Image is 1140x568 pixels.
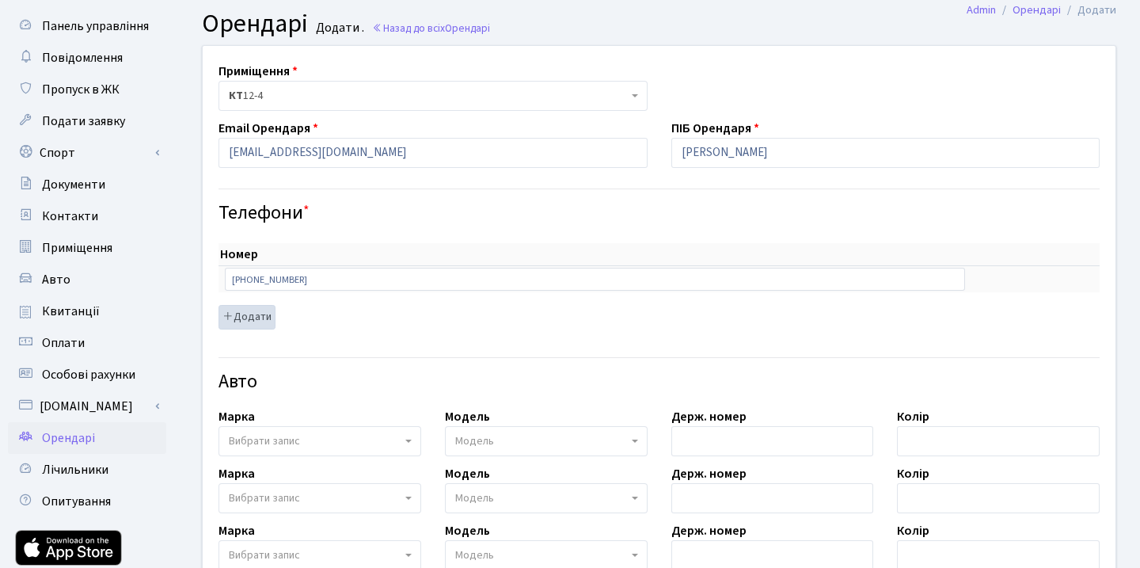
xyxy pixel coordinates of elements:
span: Модель [455,547,494,563]
a: Спорт [8,137,166,169]
label: Держ. номер [671,521,747,540]
span: Орендарі [42,429,95,447]
span: Авто [42,271,70,288]
label: Приміщення [218,62,298,81]
a: [DOMAIN_NAME] [8,391,166,422]
a: Авто [8,264,166,295]
label: Держ. номер [671,464,747,483]
span: Подати заявку [42,112,125,130]
span: Контакти [42,208,98,225]
span: Документи [42,176,105,193]
span: Приміщення [42,239,112,257]
a: Контакти [8,200,166,232]
span: Опитування [42,493,111,510]
span: Лічильники [42,461,108,478]
span: Повідомлення [42,49,123,67]
label: Модель [445,521,490,540]
span: <b>КТ</b>&nbsp;&nbsp;&nbsp;&nbsp;12-4 [229,88,628,104]
input: Буде використано в якості логіна [218,138,648,168]
span: <b>КТ</b>&nbsp;&nbsp;&nbsp;&nbsp;12-4 [218,81,648,111]
label: Колір [897,521,929,540]
a: Документи [8,169,166,200]
h4: Телефони [218,202,1100,225]
span: Панель управління [42,17,149,35]
label: Марка [218,407,255,426]
span: Вибрати запис [229,490,300,506]
label: Модель [445,407,490,426]
label: Модель [445,464,490,483]
span: Квитанції [42,303,100,320]
label: Марка [218,521,255,540]
th: Номер [218,243,971,266]
a: Назад до всіхОрендарі [372,21,490,36]
a: Опитування [8,486,166,517]
span: Орендарі [202,6,308,42]
a: Лічильники [8,454,166,486]
span: Орендарі [445,21,490,36]
span: Модель [455,490,494,506]
span: Модель [455,433,494,449]
b: КТ [229,88,243,104]
label: Колір [897,407,929,426]
a: Орендарі [8,422,166,454]
span: Пропуск в ЖК [42,81,120,98]
span: Оплати [42,334,85,352]
li: Додати [1061,2,1116,19]
span: Вибрати запис [229,433,300,449]
small: Додати . [313,21,364,36]
h4: Авто [218,371,1100,394]
a: Повідомлення [8,42,166,74]
button: Додати [218,305,275,330]
a: Панель управління [8,10,166,42]
a: Admin [967,2,996,18]
a: Подати заявку [8,105,166,137]
a: Оплати [8,327,166,359]
span: Особові рахунки [42,366,135,383]
a: Пропуск в ЖК [8,74,166,105]
label: Колір [897,464,929,483]
label: Email Орендаря [218,119,318,138]
label: Марка [218,464,255,483]
a: Квитанції [8,295,166,327]
label: ПІБ Орендаря [671,119,759,138]
label: Держ. номер [671,407,747,426]
a: Приміщення [8,232,166,264]
span: Вибрати запис [229,547,300,563]
a: Орендарі [1013,2,1061,18]
a: Особові рахунки [8,359,166,391]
